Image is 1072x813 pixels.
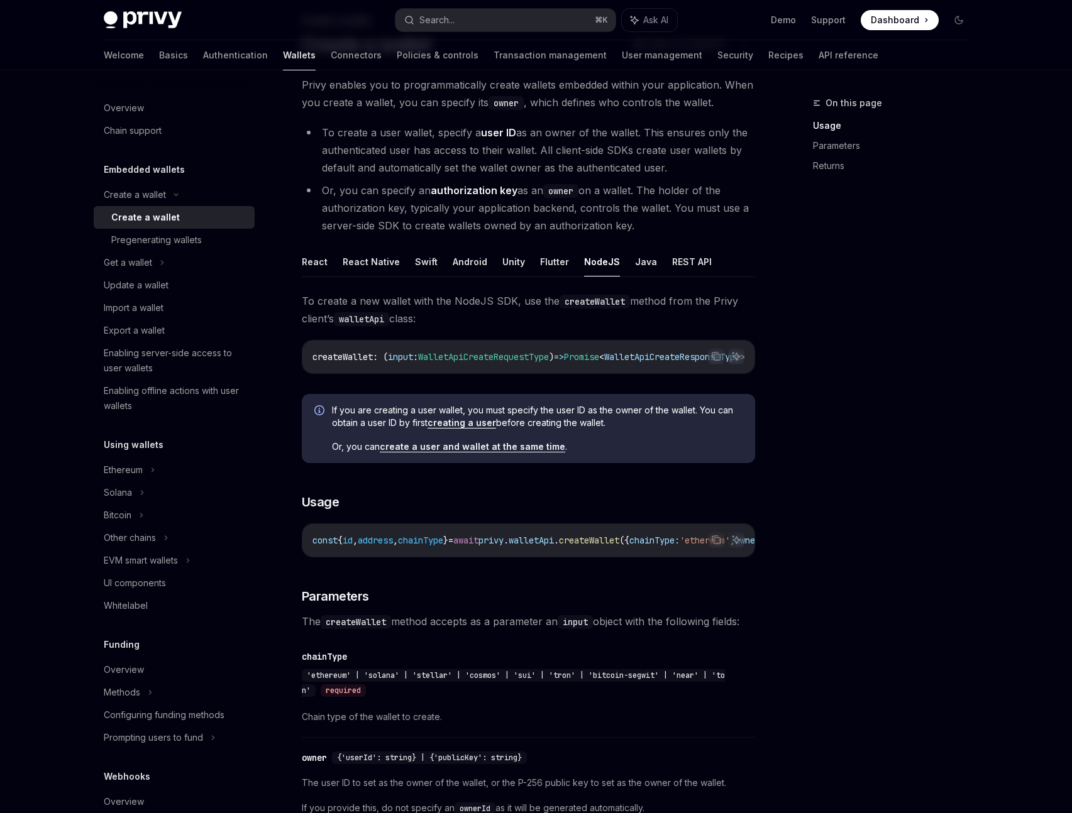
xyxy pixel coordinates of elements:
[443,535,448,546] span: }
[388,351,413,363] span: input
[595,15,608,25] span: ⌘ K
[312,351,373,363] span: createWallet
[554,351,564,363] span: =>
[302,751,327,764] div: owner
[203,40,268,70] a: Authentication
[481,126,516,139] strong: user ID
[104,794,144,809] div: Overview
[104,187,166,202] div: Create a wallet
[302,493,340,511] span: Usage
[334,312,389,326] code: walletApi
[418,351,549,363] span: WalletApiCreateRequestType
[159,40,188,70] a: Basics
[428,417,496,428] a: creating a user
[302,587,369,605] span: Parameters
[104,255,152,270] div: Get a wallet
[94,97,255,119] a: Overview
[813,136,979,156] a: Parameters
[104,11,182,29] img: dark logo
[813,116,979,136] a: Usage
[549,351,554,363] span: )
[728,532,744,548] button: Ask AI
[104,437,163,452] h5: Using wallets
[302,775,755,790] span: The user ID to set as the owner of the wallet, or the P-256 public key to set as the owner of the...
[643,14,668,26] span: Ask AI
[629,535,680,546] span: chainType:
[104,278,169,293] div: Update a wallet
[104,323,165,338] div: Export a wallet
[104,553,178,568] div: EVM smart wallets
[94,658,255,681] a: Overview
[717,40,753,70] a: Security
[94,572,255,594] a: UI components
[560,295,630,308] code: createWallet
[728,348,744,364] button: Ask AI
[740,351,745,363] span: >
[453,247,487,276] button: Android
[622,9,677,31] button: Ask AI
[584,247,620,276] button: NodeJS
[559,535,619,546] span: createWallet
[94,594,255,617] a: Whitelabel
[554,535,559,546] span: .
[768,40,804,70] a: Recipes
[104,346,247,376] div: Enabling server-side access to user wallets
[94,342,255,379] a: Enabling server-side access to user wallets
[619,535,629,546] span: ({
[312,535,338,546] span: const
[94,274,255,297] a: Update a wallet
[332,404,743,429] span: If you are creating a user wallet, you must specify the user ID as the owner of the wallet. You c...
[104,300,163,315] div: Import a wallet
[543,184,578,198] code: owner
[708,532,724,548] button: Copy the contents from the code block
[104,462,143,477] div: Ethereum
[104,40,144,70] a: Welcome
[302,670,725,696] span: 'ethereum' | 'solana' | 'stellar' | 'cosmos' | 'sui' | 'tron' | 'bitcoin-segwit' | 'near' | 'ton'
[453,535,478,546] span: await
[104,637,140,652] h5: Funding
[104,530,156,545] div: Other chains
[302,247,328,276] button: React
[302,182,755,234] li: Or, you can specify an as an on a wallet. The holder of the authorization key, typically your app...
[635,247,657,276] button: Java
[94,229,255,251] a: Pregenerating wallets
[111,210,180,225] div: Create a wallet
[448,535,453,546] span: =
[813,156,979,176] a: Returns
[314,405,327,418] svg: Info
[395,9,616,31] button: Search...⌘K
[283,40,316,70] a: Wallets
[104,598,148,613] div: Whitelabel
[94,119,255,142] a: Chain support
[302,650,347,663] div: chainType
[302,76,755,111] span: Privy enables you to programmatically create wallets embedded within your application. When you c...
[104,123,162,138] div: Chain support
[104,662,144,677] div: Overview
[104,685,140,700] div: Methods
[478,535,504,546] span: privy
[337,753,522,763] span: {'userId': string} | {'publicKey': string}
[735,535,765,546] span: owner:
[672,247,712,276] button: REST API
[419,13,455,28] div: Search...
[826,95,882,111] span: On this page
[949,10,969,30] button: Toggle dark mode
[338,535,343,546] span: {
[358,535,393,546] span: address
[540,247,569,276] button: Flutter
[302,292,755,327] span: To create a new wallet with the NodeJS SDK, use the method from the Privy client’s class:
[104,576,166,591] div: UI components
[509,535,554,546] span: walletApi
[564,351,599,363] span: Promise
[502,247,525,276] button: Unity
[331,40,382,70] a: Connectors
[94,704,255,726] a: Configuring funding methods
[321,615,391,629] code: createWallet
[489,96,524,110] code: owner
[104,730,203,745] div: Prompting users to fund
[104,769,150,784] h5: Webhooks
[302,613,755,630] span: The method accepts as a parameter an object with the following fields:
[708,348,724,364] button: Copy the contents from the code block
[504,535,509,546] span: .
[332,440,743,453] span: Or, you can .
